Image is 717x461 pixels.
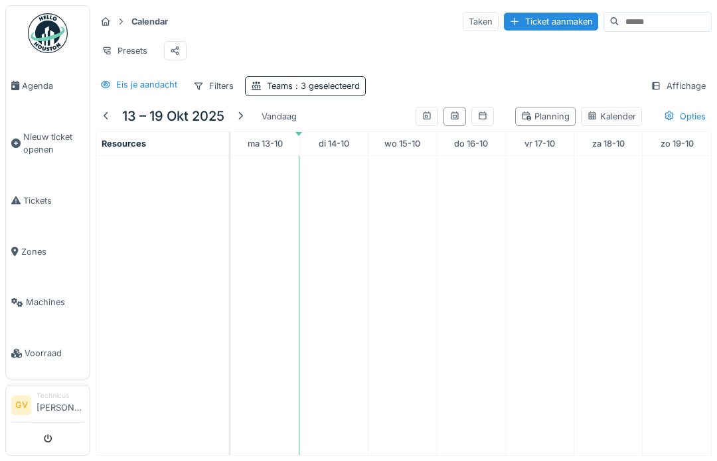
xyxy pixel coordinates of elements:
a: 18 oktober 2025 [589,135,628,153]
div: Ticket aanmaken [504,13,598,31]
a: GV Technicus[PERSON_NAME] [11,391,84,423]
a: 19 oktober 2025 [657,135,697,153]
div: Technicus [37,391,84,401]
a: Voorraad [6,328,90,379]
a: Agenda [6,60,90,111]
a: Machines [6,277,90,328]
div: Eis je aandacht [116,78,177,91]
li: [PERSON_NAME] [37,391,84,419]
a: 15 oktober 2025 [381,135,424,153]
a: Tickets [6,175,90,226]
a: Nieuw ticket openen [6,111,90,175]
span: : 3 geselecteerd [293,81,360,91]
img: Badge_color-CXgf-gQk.svg [28,13,68,53]
div: Planning [521,110,570,123]
div: Presets [96,41,153,60]
span: Zones [21,245,84,258]
span: Nieuw ticket openen [23,131,84,156]
div: Vandaag [256,107,302,125]
span: Voorraad [25,347,84,360]
div: Teams [267,80,360,92]
div: Kalender [587,110,636,123]
a: 17 oktober 2025 [521,135,558,153]
div: Affichage [645,76,712,96]
h5: 13 – 19 okt 2025 [122,108,224,124]
a: 16 oktober 2025 [451,135,491,153]
span: Machines [26,296,84,308]
a: 13 oktober 2025 [244,135,286,153]
span: Agenda [22,80,84,92]
span: Resources [102,139,146,149]
a: 14 oktober 2025 [315,135,353,153]
div: Opties [658,107,712,126]
span: Tickets [23,194,84,207]
div: Filters [187,76,240,96]
div: Taken [463,12,499,31]
li: GV [11,395,31,415]
strong: Calendar [126,15,173,28]
a: Zones [6,226,90,277]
